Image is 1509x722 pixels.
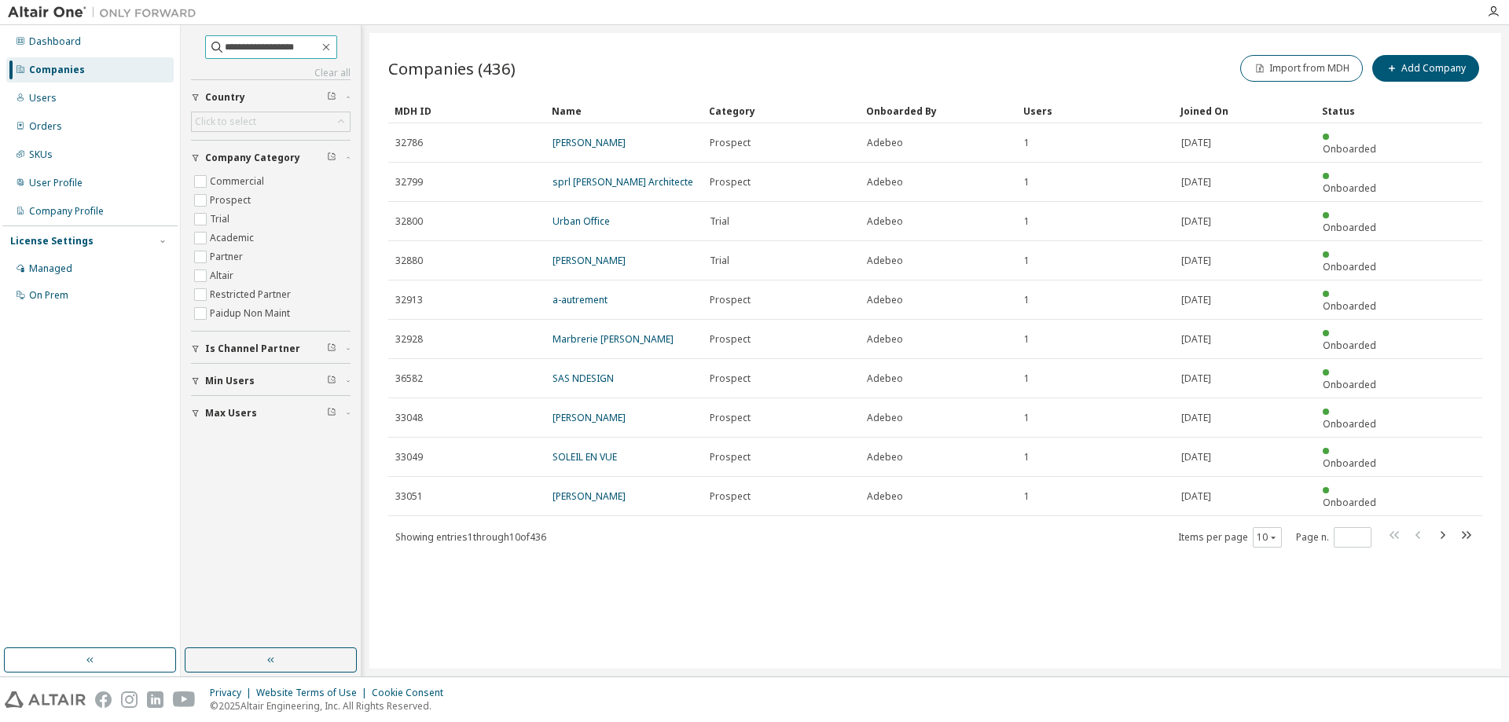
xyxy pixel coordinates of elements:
span: Adebeo [867,412,903,424]
div: Joined On [1180,98,1309,123]
p: © 2025 Altair Engineering, Inc. All Rights Reserved. [210,699,453,713]
span: Prospect [710,490,751,503]
div: Users [1023,98,1168,123]
a: Urban Office [553,214,610,228]
span: Prospect [710,412,751,424]
span: Adebeo [867,255,903,267]
span: 32928 [395,333,423,346]
a: sprl [PERSON_NAME] Architecte [553,175,693,189]
div: Name [552,98,696,123]
span: Adebeo [867,333,903,346]
div: Users [29,92,57,104]
span: [DATE] [1181,372,1211,385]
span: Companies (436) [388,57,516,79]
div: On Prem [29,289,68,302]
span: [DATE] [1181,176,1211,189]
span: 1 [1024,255,1030,267]
button: Min Users [191,364,351,398]
span: Showing entries 1 through 10 of 436 [395,530,546,544]
span: Adebeo [867,137,903,149]
span: 33049 [395,451,423,464]
a: [PERSON_NAME] [553,136,626,149]
span: Prospect [710,137,751,149]
span: [DATE] [1181,137,1211,149]
div: Companies [29,64,85,76]
div: Category [709,98,854,123]
a: SOLEIL EN VUE [553,450,617,464]
span: 1 [1024,372,1030,385]
button: Country [191,80,351,115]
span: 32800 [395,215,423,228]
button: 10 [1257,531,1278,544]
span: 1 [1024,451,1030,464]
img: altair_logo.svg [5,691,86,708]
img: linkedin.svg [147,691,163,708]
label: Academic [210,229,257,247]
span: Is Channel Partner [205,343,300,355]
img: facebook.svg [95,691,112,708]
span: Clear filter [327,343,336,355]
label: Trial [210,210,233,229]
span: Max Users [205,407,257,420]
span: Adebeo [867,451,903,464]
span: 1 [1024,176,1030,189]
span: 33048 [395,412,423,424]
div: User Profile [29,177,83,189]
span: Prospect [710,333,751,346]
span: Onboarded [1323,456,1376,470]
button: Add Company [1372,55,1479,82]
span: Trial [710,215,729,228]
span: 1 [1024,137,1030,149]
label: Prospect [210,191,254,210]
span: 1 [1024,333,1030,346]
div: Click to select [195,115,256,128]
span: Items per page [1178,527,1282,548]
span: Adebeo [867,294,903,306]
div: License Settings [10,235,94,247]
span: Onboarded [1323,260,1376,273]
span: 32786 [395,137,423,149]
div: Company Profile [29,205,104,218]
a: Clear all [191,67,351,79]
span: 1 [1024,294,1030,306]
span: Onboarded [1323,299,1376,313]
div: Managed [29,262,72,275]
a: SAS NDESIGN [553,372,614,385]
span: Clear filter [327,152,336,164]
label: Restricted Partner [210,285,294,304]
span: 1 [1024,490,1030,503]
span: Prospect [710,176,751,189]
img: Altair One [8,5,204,20]
a: [PERSON_NAME] [553,254,626,267]
label: Altair [210,266,237,285]
span: [DATE] [1181,255,1211,267]
span: 36582 [395,372,423,385]
span: Prospect [710,451,751,464]
img: youtube.svg [173,691,196,708]
span: Clear filter [327,91,336,104]
a: a-autrement [553,293,608,306]
span: 1 [1024,215,1030,228]
span: Onboarded [1323,142,1376,156]
span: Onboarded [1323,181,1376,195]
span: Company Category [205,152,300,164]
button: Max Users [191,396,351,431]
button: Import from MDH [1240,55,1363,82]
img: instagram.svg [121,691,138,708]
span: 32913 [395,294,423,306]
span: Onboarded [1323,339,1376,352]
span: Min Users [205,375,255,387]
span: 33051 [395,490,423,503]
div: Orders [29,120,62,133]
span: Trial [710,255,729,267]
div: Click to select [192,112,350,131]
span: Prospect [710,294,751,306]
div: Website Terms of Use [256,687,372,699]
span: Adebeo [867,490,903,503]
div: SKUs [29,148,53,161]
div: Onboarded By [866,98,1011,123]
span: Onboarded [1323,378,1376,391]
span: Prospect [710,372,751,385]
div: MDH ID [395,98,539,123]
span: [DATE] [1181,215,1211,228]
